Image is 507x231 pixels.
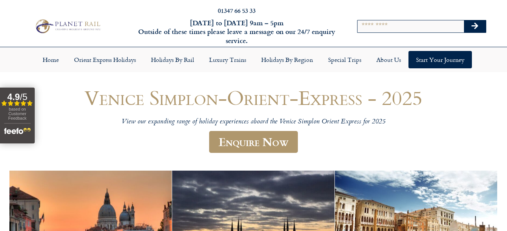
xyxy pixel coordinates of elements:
[35,51,66,68] a: Home
[254,51,321,68] a: Holidays by Region
[66,51,143,68] a: Orient Express Holidays
[218,6,256,15] a: 01347 66 53 33
[408,51,472,68] a: Start your Journey
[143,51,202,68] a: Holidays by Rail
[369,51,408,68] a: About Us
[4,51,503,68] nav: Menu
[464,20,486,32] button: Search
[27,118,480,126] p: View our expanding range of holiday experiences aboard the Venice Simplon Orient Express for 2025
[137,18,336,45] h6: [DATE] to [DATE] 9am – 5pm Outside of these times please leave a message on our 24/7 enquiry serv...
[33,18,102,35] img: Planet Rail Train Holidays Logo
[209,131,298,153] a: Enquire Now
[202,51,254,68] a: Luxury Trains
[321,51,369,68] a: Special Trips
[27,86,480,109] h1: Venice Simplon-Orient-Express - 2025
